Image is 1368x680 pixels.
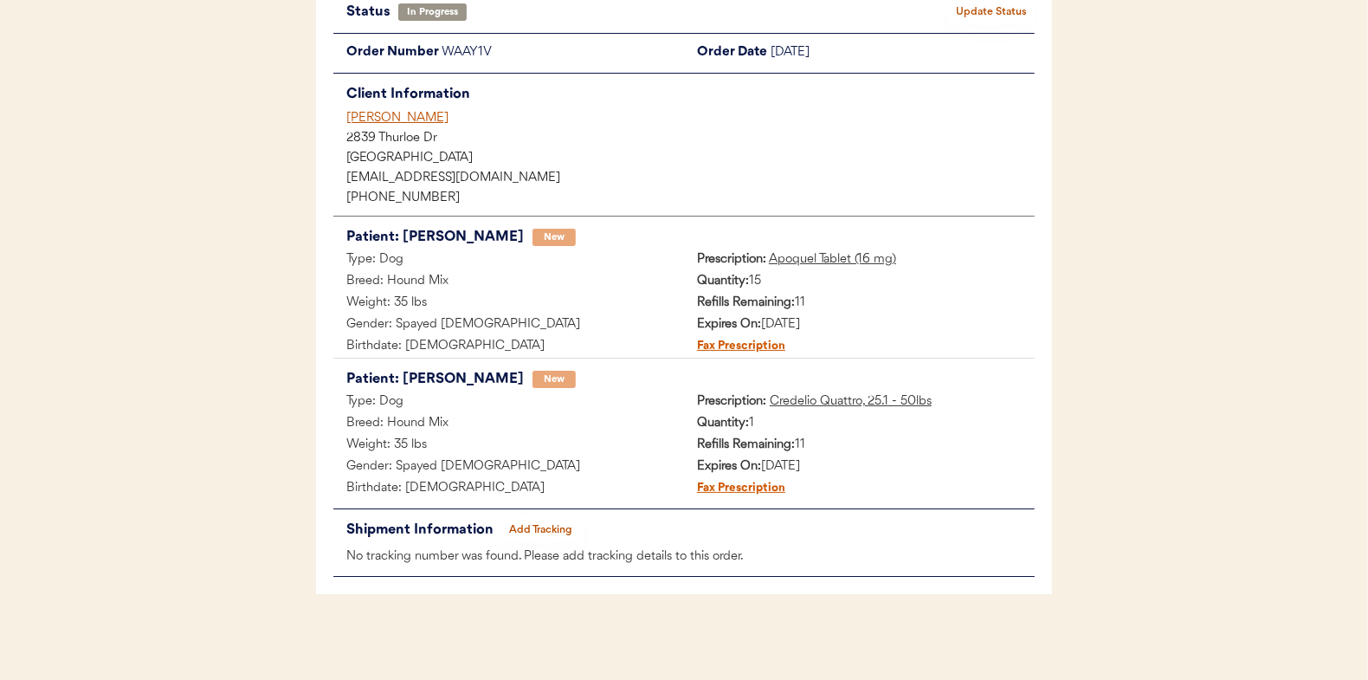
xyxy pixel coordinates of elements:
[346,109,1035,127] div: [PERSON_NAME]
[697,460,761,473] strong: Expires On:
[333,478,684,500] div: Birthdate: [DEMOGRAPHIC_DATA]
[333,457,684,478] div: Gender: Spayed [DEMOGRAPHIC_DATA]
[346,82,1035,107] div: Client Information
[697,318,761,331] strong: Expires On:
[333,336,684,358] div: Birthdate: [DEMOGRAPHIC_DATA]
[697,417,749,430] strong: Quantity:
[684,478,785,500] div: Fax Prescription
[684,435,1035,457] div: 11
[442,42,684,64] div: WAAY1V
[697,395,766,408] strong: Prescription:
[684,457,1035,478] div: [DATE]
[333,42,442,64] div: Order Number
[346,225,524,249] div: Patient: [PERSON_NAME]
[346,152,1035,165] div: [GEOGRAPHIC_DATA]
[684,314,1035,336] div: [DATE]
[346,192,1035,204] div: [PHONE_NUMBER]
[697,296,795,309] strong: Refills Remaining:
[697,253,766,266] strong: Prescription:
[771,42,1035,64] div: [DATE]
[333,392,684,413] div: Type: Dog
[333,413,684,435] div: Breed: Hound Mix
[333,547,1035,568] div: No tracking number was found. Please add tracking details to this order.
[697,275,749,288] strong: Quantity:
[346,367,524,392] div: Patient: [PERSON_NAME]
[498,518,584,542] button: Add Tracking
[333,435,684,457] div: Weight: 35 lbs
[333,271,684,293] div: Breed: Hound Mix
[684,336,785,358] div: Fax Prescription
[333,314,684,336] div: Gender: Spayed [DEMOGRAPHIC_DATA]
[684,42,771,64] div: Order Date
[333,249,684,271] div: Type: Dog
[697,438,795,451] strong: Refills Remaining:
[346,133,1035,145] div: 2839 Thurloe Dr
[346,172,1035,185] div: [EMAIL_ADDRESS][DOMAIN_NAME]
[769,253,896,266] u: Apoquel Tablet (16 mg)
[770,395,932,408] u: Credelio Quattro, 25.1 - 50lbs
[684,413,1035,435] div: 1
[346,518,498,542] div: Shipment Information
[333,293,684,314] div: Weight: 35 lbs
[684,293,1035,314] div: 11
[684,271,1035,293] div: 15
